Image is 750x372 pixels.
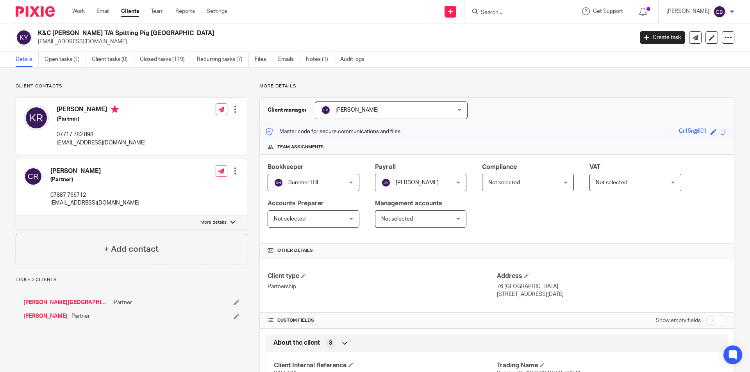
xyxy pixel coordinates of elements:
span: Partner [114,299,132,306]
p: Master code for secure communications and files [266,128,400,135]
img: svg%3E [381,178,391,187]
h4: + Add contact [104,243,159,255]
a: Create task [640,31,685,44]
span: Not selected [274,216,305,222]
p: [STREET_ADDRESS][DATE] [497,290,726,298]
p: [EMAIL_ADDRESS][DOMAIN_NAME] [50,199,139,207]
a: Emails [278,52,300,67]
h4: [PERSON_NAME] [50,167,139,175]
input: Search [480,9,550,16]
a: Closed tasks (119) [140,52,191,67]
img: Pixie [16,6,55,17]
span: Accounts Preparer [268,200,324,206]
img: svg%3E [713,5,726,18]
p: Client contacts [16,83,247,89]
a: Team [151,7,164,15]
a: Client tasks (0) [92,52,134,67]
span: About the client [273,339,320,347]
span: 3 [329,339,332,347]
span: Get Support [593,9,623,14]
h4: Address [497,272,726,280]
span: Not selected [488,180,520,185]
img: svg%3E [321,105,330,115]
a: Reports [175,7,195,15]
a: Clients [121,7,139,15]
span: Not selected [596,180,627,185]
a: Open tasks (1) [45,52,86,67]
p: Partnership [268,283,497,290]
p: [PERSON_NAME] [666,7,709,15]
p: 07717 782 898 [57,131,146,139]
img: svg%3E [274,178,283,187]
h4: Client type [268,272,497,280]
a: Recurring tasks (7) [197,52,249,67]
a: Files [255,52,272,67]
a: [PERSON_NAME][GEOGRAPHIC_DATA] [23,299,110,306]
p: More details [259,83,734,89]
img: svg%3E [24,167,43,186]
a: Work [72,7,85,15]
a: Email [96,7,109,15]
p: More details [200,219,227,226]
p: 07887 766712 [50,191,139,199]
h5: (Partner) [57,115,146,123]
span: Summer Hill [288,180,318,185]
h4: CUSTOM FIELDS [268,317,497,324]
a: Audit logs [340,52,370,67]
span: Team assignments [277,144,324,150]
p: 76 [GEOGRAPHIC_DATA] [497,283,726,290]
a: [PERSON_NAME] [23,312,68,320]
span: Compliance [482,164,517,170]
span: Bookkeeper [268,164,304,170]
h4: [PERSON_NAME] [57,105,146,115]
span: Partner [71,312,90,320]
div: Cr15r@ll01 [679,127,707,136]
i: Primary [111,105,119,113]
span: Management accounts [375,200,442,206]
span: Not selected [381,216,413,222]
h5: (Partner) [50,176,139,183]
span: Payroll [375,164,396,170]
img: svg%3E [16,29,32,46]
p: [EMAIL_ADDRESS][DOMAIN_NAME] [38,38,628,46]
p: [EMAIL_ADDRESS][DOMAIN_NAME] [57,139,146,147]
h4: Client Internal Reference [274,361,497,370]
h2: K&C [PERSON_NAME] T/A Spitting Pig [GEOGRAPHIC_DATA] [38,29,510,37]
span: [PERSON_NAME] [396,180,439,185]
h3: Client manager [268,106,307,114]
span: [PERSON_NAME] [336,107,379,113]
a: Details [16,52,39,67]
label: Show empty fields [656,317,701,324]
a: Notes (1) [306,52,334,67]
img: svg%3E [24,105,49,130]
span: Other details [277,247,313,254]
a: Settings [207,7,227,15]
p: Linked clients [16,277,247,283]
span: VAT [589,164,600,170]
h4: Trading Name [497,361,720,370]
